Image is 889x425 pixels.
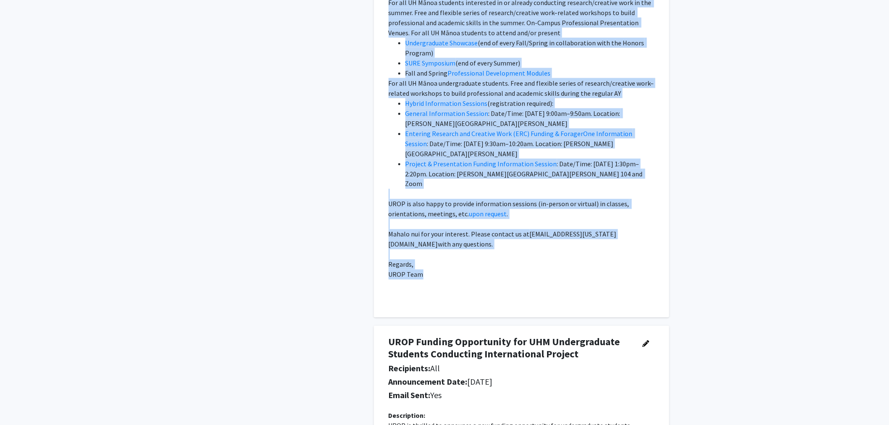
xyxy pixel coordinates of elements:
[389,79,654,97] span: For all UH Mānoa undergraduate students. Free and flexible series of research/creative work–relat...
[405,99,488,108] a: Hybrid Information Sessions
[488,99,554,108] span: (registration required):
[389,336,631,361] h4: UROP Funding Opportunity for UHM Undergraduate Students Conducting International Project
[389,230,617,249] span: [EMAIL_ADDRESS][US_STATE][DOMAIN_NAME]
[405,39,478,47] a: Undergraduate Showcase
[405,69,448,77] span: Fall and Spring
[405,59,456,67] a: SURE Symposium
[405,139,614,158] span: : Date/Time: [DATE] 9:30am–10:20am. Location: [PERSON_NAME][GEOGRAPHIC_DATA][PERSON_NAME]
[389,200,631,218] span: UROP is also happy to provide information sessions (in-person or virtual) in classes, orientation...
[469,210,507,218] a: upon request
[389,377,631,387] h5: [DATE]
[389,377,468,387] b: Announcement Date:
[405,39,646,57] span: (end of every Fall/Spring in collaboration with the Honors Program)
[389,364,631,374] h5: All
[389,230,530,239] span: Mahalo nui for your interest. Please contact us at
[389,411,655,421] div: Description:
[405,129,634,148] a: Entering Research and Creative Work (ERC) Funding & ForagerOne Information Session
[405,160,644,188] span: : Date/Time: [DATE] 1:30pm–2:20pm. Location: [PERSON_NAME][GEOGRAPHIC_DATA][PERSON_NAME] 104 and ...
[507,210,508,218] span: .
[6,387,36,419] iframe: Chat
[389,260,414,269] span: Regards,
[389,363,431,374] b: Recipients:
[405,109,622,128] span: : Date/Time: [DATE] 9:00am–9:50am. Location: [PERSON_NAME][GEOGRAPHIC_DATA][PERSON_NAME]
[389,390,431,401] b: Email Sent:
[405,109,489,118] a: General Information Session
[448,69,551,77] a: Professional Development Modules
[456,59,521,67] span: (end of every Summer)
[438,240,493,249] span: with any questions.
[405,160,557,168] a: Project & Presentation Funding Information Session
[389,391,631,401] h5: Yes
[389,270,423,279] span: UROP Team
